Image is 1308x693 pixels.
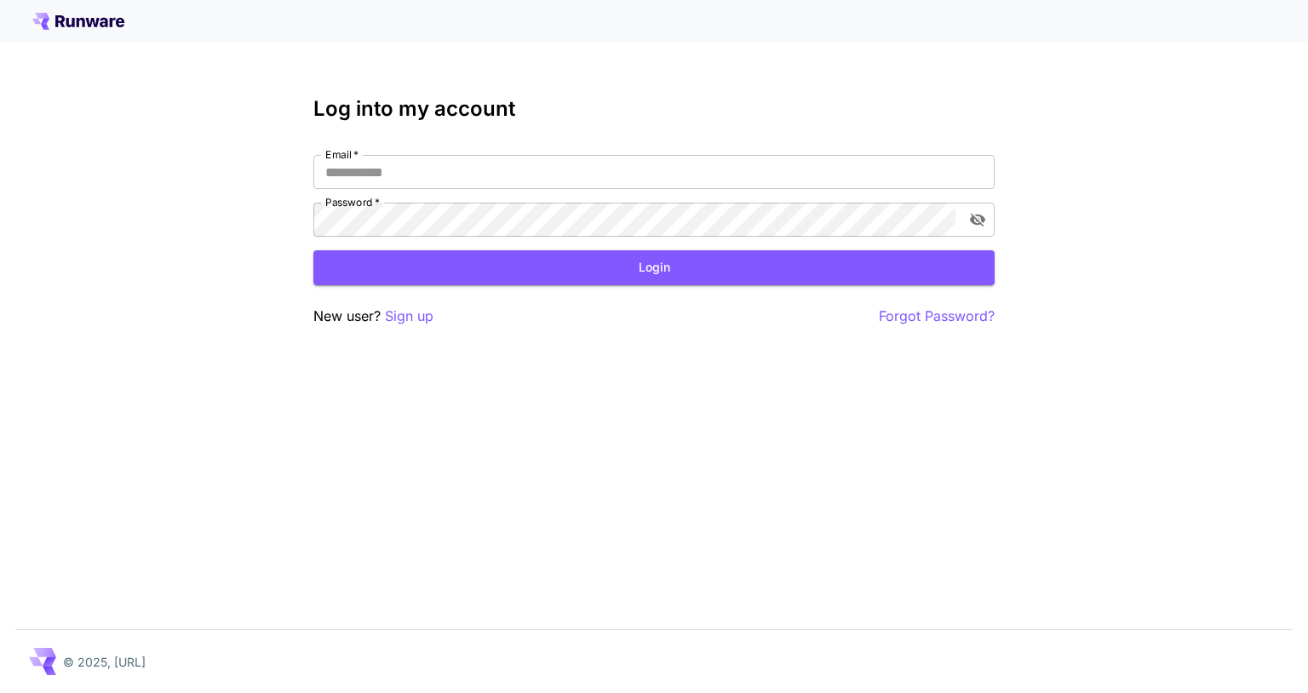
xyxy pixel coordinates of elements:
[63,653,146,671] p: © 2025, [URL]
[325,195,380,209] label: Password
[313,97,995,121] h3: Log into my account
[879,306,995,327] button: Forgot Password?
[313,250,995,285] button: Login
[313,306,433,327] p: New user?
[962,204,993,235] button: toggle password visibility
[325,147,359,162] label: Email
[385,306,433,327] button: Sign up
